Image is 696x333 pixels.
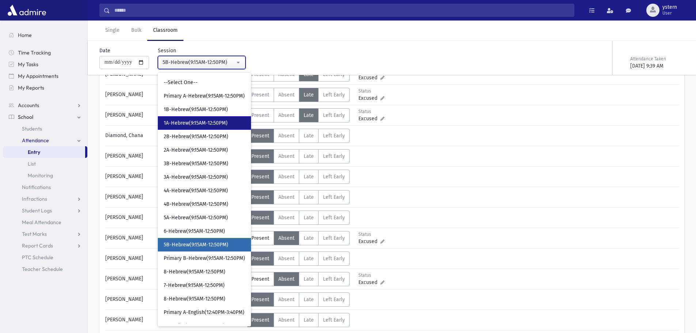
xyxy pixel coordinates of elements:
[164,268,225,276] span: 8-Hebrew(9:15AM-12:50PM)
[251,235,269,241] span: Present
[251,317,269,323] span: Present
[28,149,40,155] span: Entry
[18,49,51,56] span: Time Tracking
[304,112,314,118] span: Late
[3,135,87,146] a: Attendance
[247,313,350,327] div: AttTypes
[278,112,294,118] span: Absent
[158,56,246,69] button: 5B-Hebrew(9:15AM-12:50PM)
[164,187,228,194] span: 4A-Hebrew(9:15AM-12:50PM)
[278,235,294,241] span: Absent
[304,276,314,282] span: Late
[164,282,225,289] span: 7-Hebrew(9:15AM-12:50PM)
[358,88,391,94] div: Status
[251,296,269,303] span: Present
[164,295,225,303] span: 8-Hebrew(9:15AM-12:50PM)
[630,62,683,70] div: [DATE] 9:39 AM
[3,181,87,193] a: Notifications
[304,194,314,200] span: Late
[22,125,42,132] span: Students
[251,133,269,139] span: Present
[3,193,87,205] a: Infractions
[247,231,350,245] div: AttTypes
[102,190,247,204] div: [PERSON_NAME]
[278,317,294,323] span: Absent
[278,194,294,200] span: Absent
[278,174,294,180] span: Absent
[278,153,294,159] span: Absent
[251,194,269,200] span: Present
[323,276,345,282] span: Left Early
[3,205,87,216] a: Student Logs
[3,82,87,94] a: My Reports
[358,115,380,122] span: Excused
[3,29,87,41] a: Home
[304,174,314,180] span: Late
[102,292,247,307] div: [PERSON_NAME]
[164,214,228,222] span: 5A-Hebrew(9:15AM-12:50PM)
[22,137,49,144] span: Attendance
[22,242,53,249] span: Report Cards
[251,276,269,282] span: Present
[247,108,350,122] div: AttTypes
[358,74,380,82] span: Excused
[102,149,247,163] div: [PERSON_NAME]
[28,172,53,179] span: Monitoring
[323,92,345,98] span: Left Early
[18,102,39,109] span: Accounts
[164,322,225,330] span: 8-English(12:50PM-1:30PM)
[662,10,677,16] span: User
[102,251,247,266] div: [PERSON_NAME]
[3,251,87,263] a: PTC Schedule
[99,20,125,41] a: Single
[278,133,294,139] span: Absent
[22,266,63,272] span: Teacher Schedule
[3,158,87,170] a: List
[323,153,345,159] span: Left Early
[3,47,87,58] a: Time Tracking
[3,263,87,275] a: Teacher Schedule
[125,20,147,41] a: Bulk
[147,20,183,41] a: Classroom
[304,215,314,221] span: Late
[6,3,48,18] img: AdmirePro
[247,129,350,143] div: AttTypes
[358,279,380,286] span: Excused
[304,153,314,159] span: Late
[278,92,294,98] span: Absent
[22,219,61,226] span: Meal Attendance
[358,231,391,238] div: Status
[18,32,32,38] span: Home
[102,272,247,286] div: [PERSON_NAME]
[278,296,294,303] span: Absent
[247,190,350,204] div: AttTypes
[304,133,314,139] span: Late
[247,88,350,102] div: AttTypes
[102,108,247,122] div: [PERSON_NAME]
[3,58,87,70] a: My Tasks
[3,240,87,251] a: Report Cards
[323,235,345,241] span: Left Early
[18,61,38,68] span: My Tasks
[22,231,47,237] span: Test Marks
[251,112,269,118] span: Present
[164,201,228,208] span: 4B-Hebrew(9:15AM-12:50PM)
[3,170,87,181] a: Monitoring
[304,317,314,323] span: Late
[3,228,87,240] a: Test Marks
[102,88,247,102] div: [PERSON_NAME]
[323,296,345,303] span: Left Early
[164,120,228,127] span: 1A-Hebrew(9:15AM-12:50PM)
[247,170,350,184] div: AttTypes
[164,79,198,86] span: --Select One--
[164,133,228,140] span: 2B-Hebrew(9:15AM-12:50PM)
[247,292,350,307] div: AttTypes
[3,146,85,158] a: Entry
[358,108,391,115] div: Status
[18,73,58,79] span: My Appointments
[3,99,87,111] a: Accounts
[3,111,87,123] a: School
[28,160,36,167] span: List
[102,211,247,225] div: [PERSON_NAME]
[323,133,345,139] span: Left Early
